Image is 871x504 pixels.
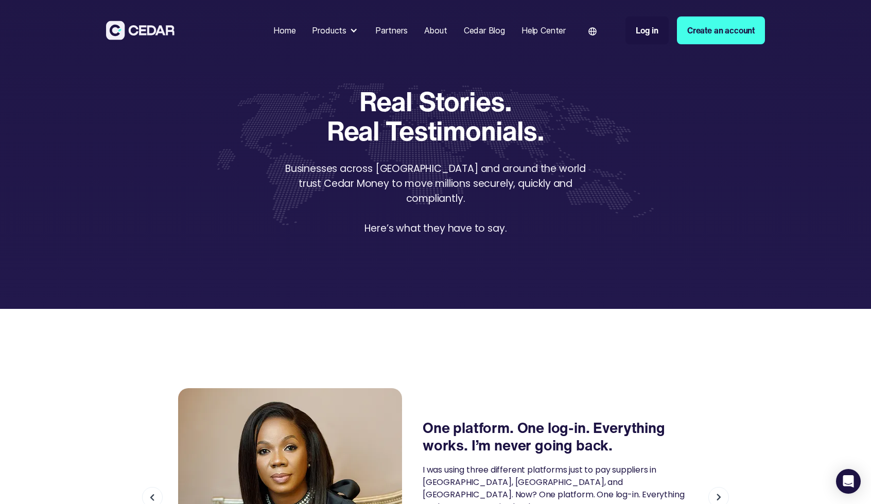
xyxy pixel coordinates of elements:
div: Cedar Blog [464,24,505,37]
a: Home [269,19,300,42]
div: Help Center [521,24,566,37]
a: Create an account [677,16,765,44]
div: Partners [375,24,408,37]
a: Cedar Blog [460,19,509,42]
a: Log in [625,16,669,44]
div: Log in [636,24,658,37]
a: About [420,19,451,42]
div: Products [308,20,363,41]
div: Home [273,24,295,37]
div: Products [312,24,346,37]
div: One platform. One log-in. Everything works. I’m never going back. [423,419,693,454]
a: Help Center [517,19,570,42]
div: About [424,24,447,37]
span: Real Stories. Real Testimonials. [281,86,590,145]
span: Businesses across [GEOGRAPHIC_DATA] and around the world trust Cedar Money to move millions secur... [285,162,586,235]
div: Open Intercom Messenger [836,469,861,494]
a: Partners [371,19,412,42]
